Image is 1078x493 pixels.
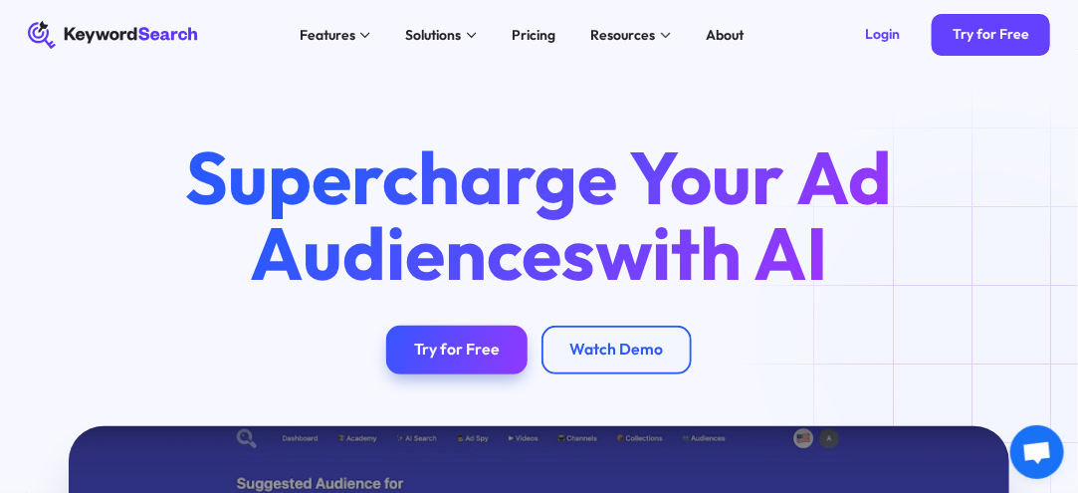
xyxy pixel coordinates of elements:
[300,25,355,46] div: Features
[570,340,664,360] div: Watch Demo
[1010,425,1064,479] a: Open chat
[953,26,1029,44] div: Try for Free
[502,21,566,49] a: Pricing
[155,139,923,291] h1: Supercharge Your Ad Audiences
[386,326,528,374] a: Try for Free
[932,14,1050,56] a: Try for Free
[590,25,655,46] div: Resources
[414,340,500,360] div: Try for Free
[696,21,755,49] a: About
[512,25,555,46] div: Pricing
[844,14,921,56] a: Login
[865,26,900,44] div: Login
[706,25,744,46] div: About
[406,25,462,46] div: Solutions
[595,206,828,299] span: with AI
